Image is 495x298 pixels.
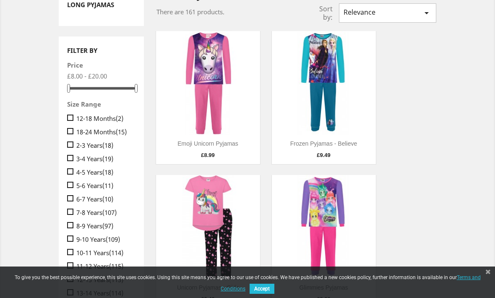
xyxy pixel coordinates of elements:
[67,47,135,54] p: Filter By
[221,272,481,293] a: Terms and Conditions
[76,235,132,243] a: 9-10 Years(109)
[102,208,117,217] span: (107)
[250,284,274,294] button: Accept
[272,31,376,135] img: Frozen Pyjamas - Believe
[109,262,123,270] span: (115)
[76,222,132,230] a: 8-9 Years(97)
[290,140,357,147] a: Frozen Pyjamas - Believe
[102,154,113,163] span: (19)
[76,114,132,123] a: 12-18 Months(2)
[76,168,132,176] a: 4-5 Years(18)
[8,274,487,296] div: To give you the best possible experience, this site uses cookies. Using this site means you agree...
[102,181,113,190] span: (11)
[76,141,132,149] a: 2-3 Years(18)
[106,235,120,243] span: (109)
[67,62,123,69] p: Price
[76,208,132,217] a: 7-8 Years(107)
[116,114,123,123] span: (2)
[67,101,123,108] p: Size Range
[76,262,132,270] a: 11-12 Years(115)
[272,175,376,279] img: Glimmies Pyjamas
[76,181,132,190] a: 5-6 Years(11)
[67,72,135,80] p: £8.00 - £20.00
[76,128,132,136] a: 18-24 Months(15)
[422,8,432,18] i: 
[156,31,260,135] img: Emoji Unicorn Pyjamas
[102,195,113,203] span: (10)
[156,175,260,279] img: Unicorn Pyjamas - Girls
[76,154,132,163] a: 3-4 Years(19)
[302,5,339,21] span: Sort by:
[116,128,127,136] span: (15)
[67,0,114,9] a: Long Pyjamas
[102,168,113,176] span: (18)
[177,140,238,147] a: Emoji Unicorn Pyjamas
[156,8,290,16] p: There are 161 products.
[201,152,215,158] span: £8.99
[102,141,113,149] span: (18)
[317,152,331,158] span: £9.49
[102,222,113,230] span: (97)
[76,195,132,203] a: 6-7 Years(10)
[339,3,436,23] button: Relevance
[109,248,123,257] span: (114)
[76,248,132,257] a: 10-11 Years(114)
